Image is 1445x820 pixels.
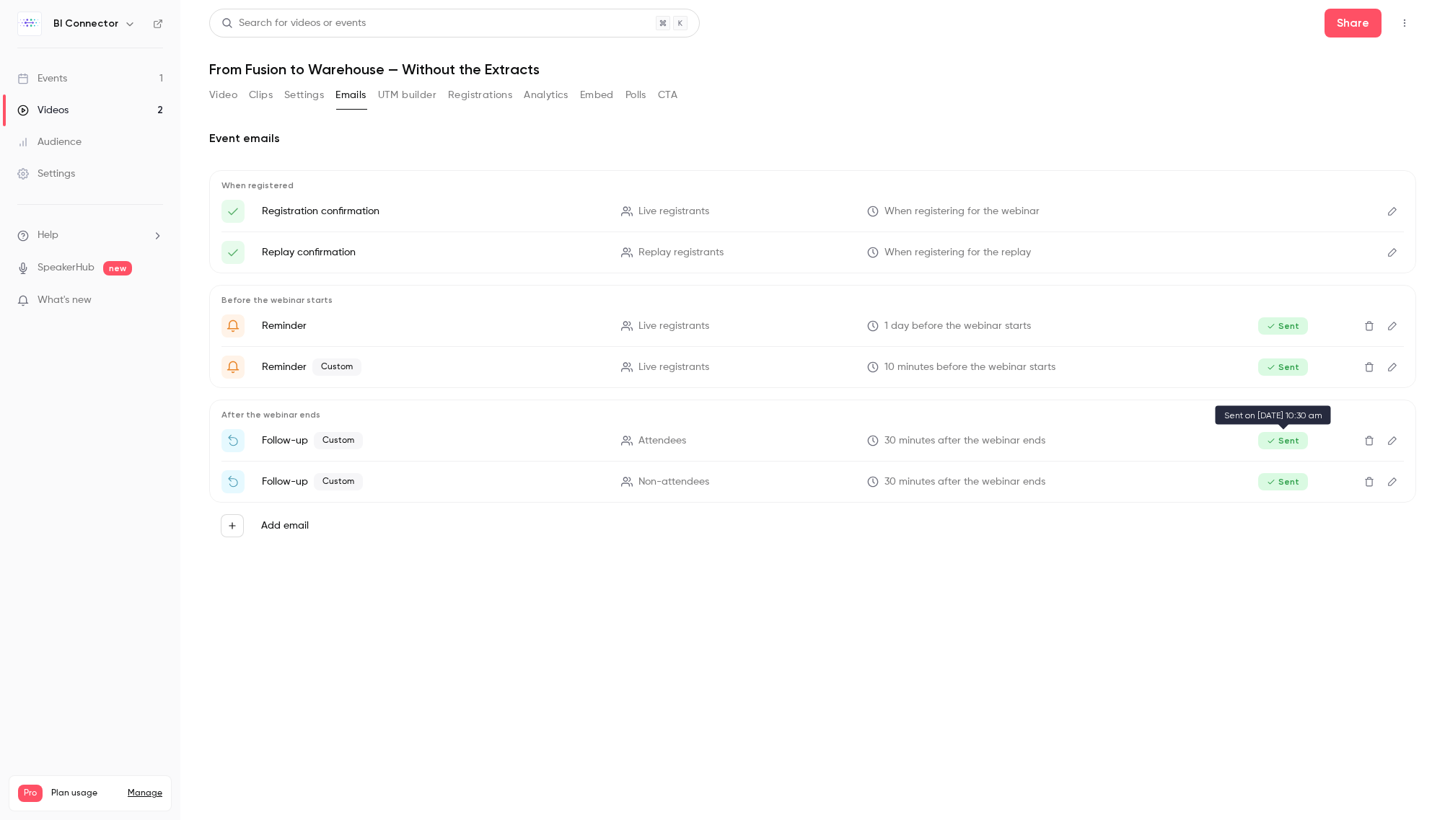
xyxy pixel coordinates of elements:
[17,228,163,243] li: help-dropdown-opener
[17,167,75,181] div: Settings
[221,200,1404,223] li: Here's your access link to {{ event_name }}!
[884,475,1045,490] span: 30 minutes after the webinar ends
[884,245,1031,260] span: When registering for the replay
[221,16,366,31] div: Search for videos or events
[262,358,604,376] p: Reminder
[1325,9,1382,38] button: Share
[1258,358,1308,376] span: Sent
[18,785,43,802] span: Pro
[1381,470,1404,493] button: Edit
[1381,241,1404,264] button: Edit
[1381,200,1404,223] button: Edit
[625,84,646,107] button: Polls
[38,260,95,275] a: SpeakerHub
[1358,314,1381,338] button: Delete
[221,356,1404,379] li: {{ event_name }} is about to go live
[261,519,309,533] label: Add email
[103,261,132,275] span: new
[209,61,1416,78] h1: From Fusion to Warehouse — Without the Extracts
[1358,356,1381,379] button: Delete
[221,314,1404,338] li: Get Ready for '{{ event_name }}' tomorrow!
[18,12,41,35] img: BI Connector
[221,294,1404,306] p: Before the webinar starts
[221,429,1404,452] li: Thanks for attending {{ event_name }}
[1258,473,1308,490] span: Sent
[312,358,361,376] span: Custom
[1381,429,1404,452] button: Edit
[221,470,1404,493] li: Watch the replay of {{ event_name }}
[658,84,677,107] button: CTA
[262,432,604,449] p: Follow-up
[1358,470,1381,493] button: Delete
[1258,432,1308,449] span: Sent
[221,241,1404,264] li: Here's your access link to {{ event_name }}!
[448,84,512,107] button: Registrations
[580,84,614,107] button: Embed
[209,84,237,107] button: Video
[249,84,273,107] button: Clips
[884,319,1031,334] span: 1 day before the webinar starts
[209,130,1416,147] h2: Event emails
[53,17,118,31] h6: BI Connector
[38,293,92,308] span: What's new
[1381,314,1404,338] button: Edit
[262,245,604,260] p: Replay confirmation
[51,788,119,799] span: Plan usage
[335,84,366,107] button: Emails
[884,433,1045,449] span: 30 minutes after the webinar ends
[128,788,162,799] a: Manage
[314,432,363,449] span: Custom
[221,180,1404,191] p: When registered
[17,103,69,118] div: Videos
[378,84,436,107] button: UTM builder
[262,204,604,219] p: Registration confirmation
[1393,12,1416,35] button: Top Bar Actions
[17,71,67,86] div: Events
[221,409,1404,420] p: After the webinar ends
[1358,429,1381,452] button: Delete
[38,228,58,243] span: Help
[638,475,709,490] span: Non-attendees
[524,84,568,107] button: Analytics
[638,360,709,375] span: Live registrants
[638,204,709,219] span: Live registrants
[884,360,1055,375] span: 10 minutes before the webinar starts
[284,84,324,107] button: Settings
[884,204,1040,219] span: When registering for the webinar
[1381,356,1404,379] button: Edit
[638,433,686,449] span: Attendees
[17,135,82,149] div: Audience
[262,319,604,333] p: Reminder
[1258,317,1308,335] span: Sent
[638,319,709,334] span: Live registrants
[262,473,604,490] p: Follow-up
[638,245,724,260] span: Replay registrants
[314,473,363,490] span: Custom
